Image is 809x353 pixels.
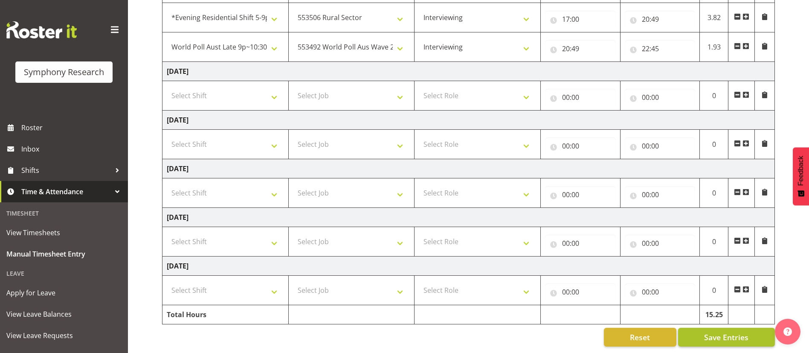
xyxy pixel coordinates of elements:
td: 0 [700,227,728,257]
span: Reset [630,332,650,343]
span: Apply for Leave [6,286,122,299]
button: Feedback - Show survey [793,147,809,205]
td: 0 [700,178,728,208]
span: View Leave Requests [6,329,122,342]
input: Click to select... [545,40,616,57]
td: 0 [700,276,728,305]
td: 1.93 [700,32,728,62]
input: Click to select... [545,235,616,252]
td: 15.25 [700,305,728,324]
span: View Leave Balances [6,308,122,321]
td: 0 [700,81,728,111]
img: help-xxl-2.png [783,327,792,336]
img: Rosterit website logo [6,21,77,38]
input: Click to select... [625,186,696,203]
span: Manual Timesheet Entry [6,248,122,260]
span: Shifts [21,164,111,177]
input: Click to select... [625,11,696,28]
input: Click to select... [625,283,696,300]
input: Click to select... [625,40,696,57]
button: Save Entries [678,328,775,347]
input: Click to select... [545,186,616,203]
td: [DATE] [162,111,775,130]
a: View Timesheets [2,222,126,243]
span: Save Entries [704,332,748,343]
div: Symphony Research [24,66,104,79]
span: Inbox [21,143,124,155]
a: View Leave Requests [2,325,126,346]
td: [DATE] [162,208,775,227]
button: Reset [604,328,676,347]
input: Click to select... [625,235,696,252]
input: Click to select... [625,89,696,106]
input: Click to select... [545,89,616,106]
span: Time & Attendance [21,185,111,198]
input: Click to select... [545,11,616,28]
input: Click to select... [545,283,616,300]
td: 3.82 [700,3,728,32]
input: Click to select... [625,137,696,155]
td: [DATE] [162,62,775,81]
td: Total Hours [162,305,289,324]
td: [DATE] [162,159,775,178]
td: [DATE] [162,257,775,276]
input: Click to select... [545,137,616,155]
div: Timesheet [2,204,126,222]
span: View Timesheets [6,226,122,239]
a: View Leave Balances [2,303,126,325]
a: Manual Timesheet Entry [2,243,126,265]
span: Roster [21,121,124,134]
td: 0 [700,130,728,159]
a: Apply for Leave [2,282,126,303]
span: Feedback [797,156,805,186]
div: Leave [2,265,126,282]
